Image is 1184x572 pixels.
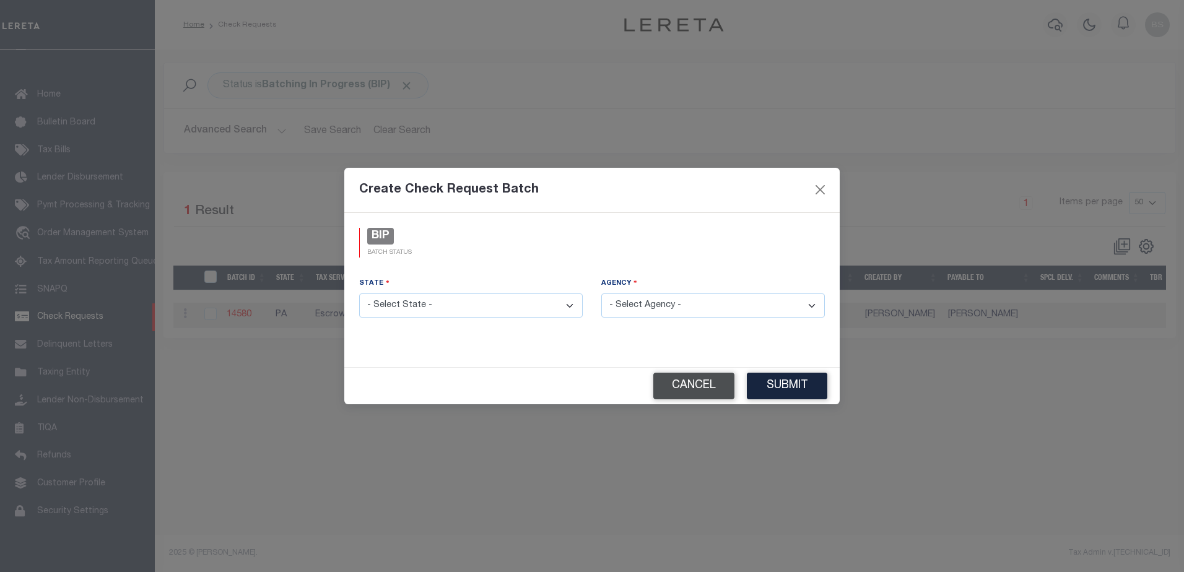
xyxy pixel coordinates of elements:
[367,248,412,258] p: BATCH STATUS
[359,277,390,289] label: State
[812,182,829,198] button: Close
[653,373,734,399] button: Cancel
[367,228,394,245] h5: BIP
[747,373,827,399] button: Submit
[601,277,637,289] label: Agency
[359,183,539,197] h5: Create Check Request Batch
